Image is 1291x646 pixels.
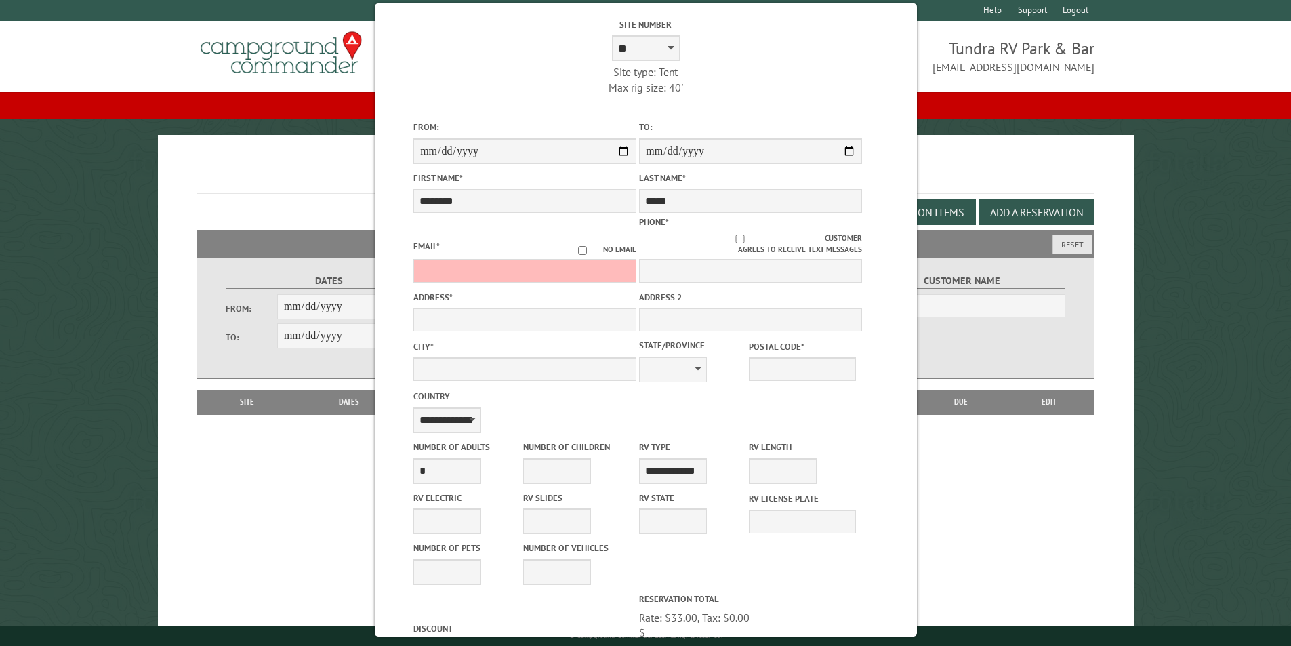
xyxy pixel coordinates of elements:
span: $ [639,626,645,639]
label: Number of Children [523,441,630,453]
h1: Reservations [197,157,1095,194]
h2: Filters [197,230,1095,256]
label: Email [413,241,440,252]
label: To: [639,121,862,134]
label: No email [562,244,636,256]
span: Rate: $33.00, Tax: $0.00 [639,611,750,624]
label: RV State [639,491,746,504]
label: Number of Vehicles [523,542,630,554]
label: Postal Code [749,340,856,353]
label: Site Number [534,18,757,31]
label: State/Province [639,339,746,352]
label: First Name [413,171,636,184]
label: Country [413,390,636,403]
label: Number of Adults [413,441,520,453]
th: Edit [1004,390,1095,414]
th: Dates [291,390,407,414]
small: © Campground Commander LLC. All rights reserved. [569,631,722,640]
label: To: [226,331,277,344]
label: From: [413,121,636,134]
th: Due [918,390,1004,414]
label: Reservation Total [639,592,862,605]
label: Discount [413,622,636,635]
label: RV License Plate [749,492,856,505]
label: Address 2 [639,291,862,304]
label: Address [413,291,636,304]
input: Customer agrees to receive text messages [655,235,825,243]
label: Customer agrees to receive text messages [639,233,862,256]
label: Number of Pets [413,542,520,554]
img: Campground Commander [197,26,366,79]
label: Dates [226,273,432,289]
label: City [413,340,636,353]
button: Reset [1052,235,1092,254]
label: Last Name [639,171,862,184]
label: Phone [639,216,669,228]
label: RV Length [749,441,856,453]
label: RV Slides [523,491,630,504]
div: Site type: Tent [534,64,757,79]
label: Customer Name [859,273,1065,289]
div: Max rig size: 40' [534,80,757,95]
label: From: [226,302,277,315]
input: No email [562,246,603,255]
label: RV Type [639,441,746,453]
button: Add a Reservation [979,199,1094,225]
th: Site [203,390,291,414]
button: Edit Add-on Items [859,199,976,225]
label: RV Electric [413,491,520,504]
